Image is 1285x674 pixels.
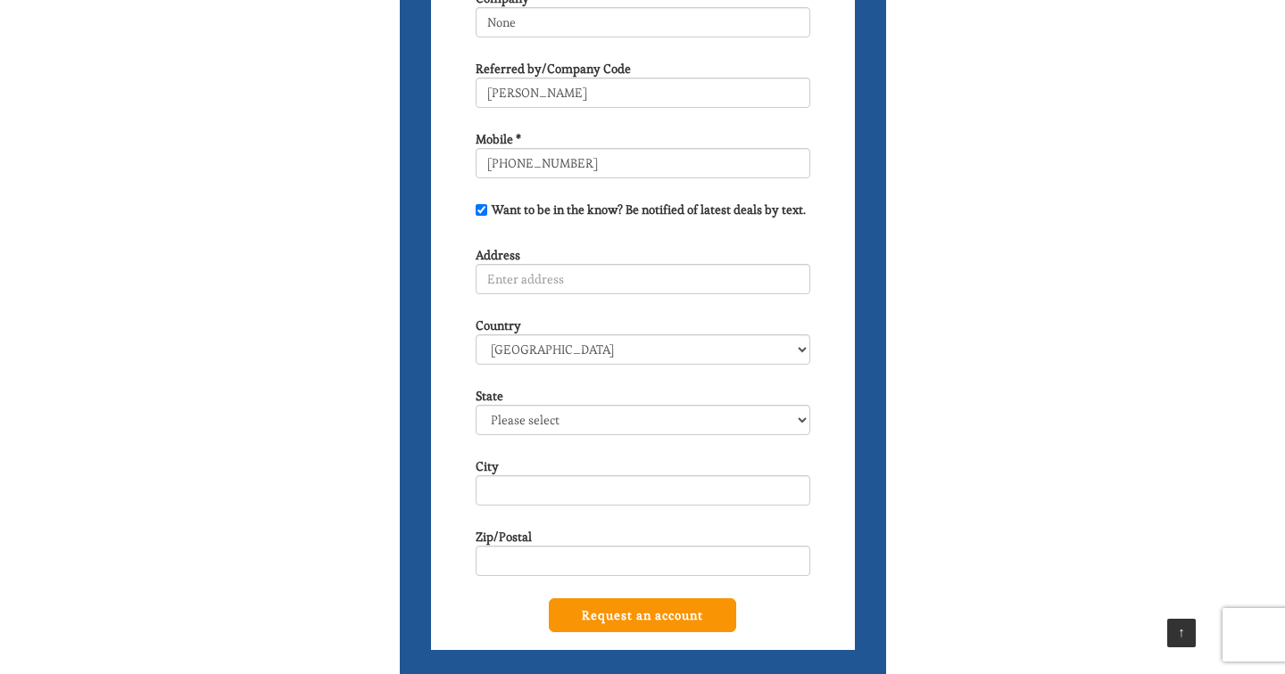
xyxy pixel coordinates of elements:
[476,457,499,475] label: City
[476,528,532,546] label: Zip/Postal
[476,130,521,148] label: Mobile *
[476,264,810,294] input: Enter address
[1167,619,1196,647] a: ↑
[476,60,631,78] label: Referred by/Company Code
[476,246,520,264] label: Address
[476,204,487,216] input: Want to be in the know? Be notified of latest deals by text.
[476,201,806,218] label: Want to be in the know? Be notified of latest deals by text.
[549,598,736,632] input: Request an account
[476,387,503,405] label: State
[476,316,521,334] label: Country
